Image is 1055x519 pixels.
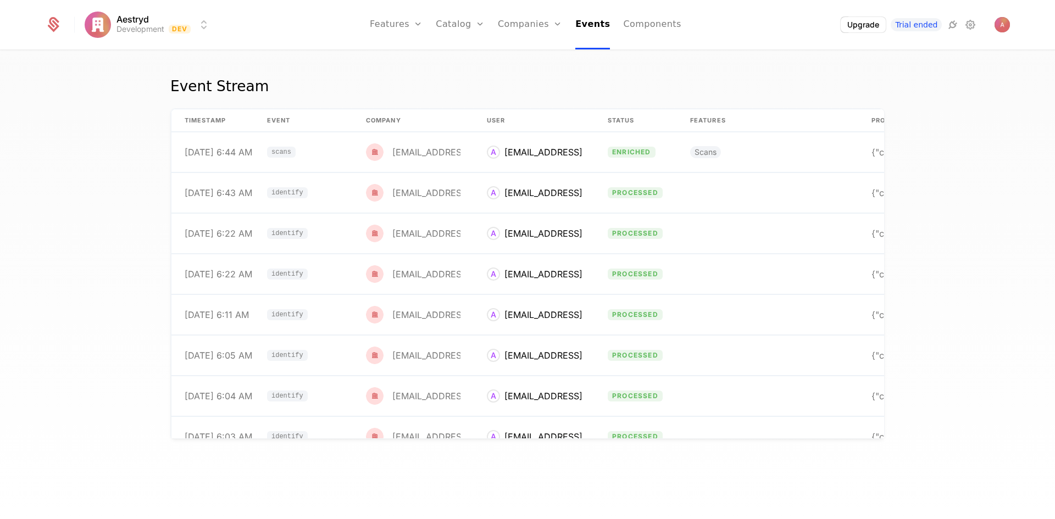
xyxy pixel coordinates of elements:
th: User [474,109,595,132]
div: Event Stream [170,77,269,95]
img: aestryd-ziwa [995,17,1010,32]
span: scans [267,147,296,158]
div: [DATE] 6:05 AM [185,351,252,360]
div: [EMAIL_ADDRESS][DOMAIN_NAME] [504,349,655,362]
div: A [487,389,500,403]
div: {"company":{"keys":{"id":"user_3322J9JnVhbDzeCDLaQ [871,392,955,400]
a: Trial ended [891,18,942,31]
span: processed [608,431,663,442]
th: Features [677,109,858,132]
div: A [487,430,500,443]
th: Properties [858,109,968,132]
span: identify [267,228,308,239]
span: enriched [608,147,656,158]
div: {"company":{"keys":{"id":"user_3322J9JnVhbDzeCDLaQ [871,351,955,360]
img: Aestryd [85,12,111,38]
div: admin-ziwa@aestryd.com [366,225,460,242]
div: admin-ziwa@aestryd.com [487,349,581,362]
div: A [487,146,500,159]
div: admin-ziwa@aestryd.com [487,308,581,321]
div: admin-ziwa@aestryd.com [487,186,581,199]
div: {"company":{"keys":{"id":"user_3322J9JnVhbDzeCDLaQ [871,188,955,197]
span: identify [267,269,308,280]
img: red.png [366,306,384,323]
div: admin-ziwa@aestryd.com [366,347,460,364]
span: processed [608,390,663,401]
span: Scans [690,146,721,158]
span: processed [608,350,663,361]
button: Select environment [88,13,211,37]
div: admin-ziwa@aestryd.com [366,184,460,202]
span: identify [271,433,303,440]
div: [EMAIL_ADDRESS][DOMAIN_NAME] [392,188,543,197]
img: red.png [366,143,384,161]
div: A [487,349,500,362]
div: [EMAIL_ADDRESS][DOMAIN_NAME] [392,351,543,360]
a: Settings [964,18,977,31]
span: identify [267,390,308,401]
span: identify [271,189,303,196]
th: timestamp [171,109,254,132]
div: [EMAIL_ADDRESS][DOMAIN_NAME] [504,267,655,281]
span: processed [608,309,663,320]
div: Development [116,24,164,35]
div: [EMAIL_ADDRESS][DOMAIN_NAME] [504,308,655,321]
div: [EMAIL_ADDRESS][DOMAIN_NAME] [392,310,543,319]
span: scans [271,149,291,155]
div: {"company":{"keys":{"id":"user_3322J9JnVhbDzeCDLaQ [871,270,955,278]
div: admin-ziwa@aestryd.com [487,227,581,240]
span: processed [608,269,663,280]
div: [DATE] 6:43 AM [185,188,252,197]
div: {"company":{"keys":{"id":"user_3322J9JnVhbDzeCDLaQ [871,310,955,319]
div: admin-ziwa@aestryd.com [366,387,460,405]
div: [EMAIL_ADDRESS][DOMAIN_NAME] [392,432,543,441]
div: [DATE] 6:44 AM [185,148,252,157]
div: [EMAIL_ADDRESS][DOMAIN_NAME] [504,146,655,159]
button: Open user button [995,17,1010,32]
div: [EMAIL_ADDRESS][DOMAIN_NAME] [392,229,543,238]
div: {"company":{"id":"user_3322J9JnVhbDzeCDLaQNi1Qhs36 [871,148,955,157]
span: processed [608,228,663,239]
div: [EMAIL_ADDRESS][DOMAIN_NAME] [504,227,655,240]
div: admin-ziwa@aestryd.com [366,306,460,323]
img: red.png [366,265,384,283]
div: {"company":{"keys":{"id":"user_3322J9JnVhbDzeCDLaQ [871,229,955,238]
div: {"company":{"keys":{"id":"user_3322J9JnVhbDzeCDLaQ [871,432,955,441]
div: [EMAIL_ADDRESS][DOMAIN_NAME] [392,148,543,157]
span: identify [271,271,303,277]
div: A [487,227,500,240]
img: red.png [366,184,384,202]
span: processed [608,187,663,198]
span: identify [267,187,308,198]
div: admin-ziwa@aestryd.com [487,389,581,403]
img: red.png [366,428,384,445]
div: [DATE] 6:22 AM [185,229,252,238]
div: A [487,267,500,281]
th: Status [595,109,677,132]
div: [EMAIL_ADDRESS][DOMAIN_NAME] [392,392,543,400]
div: A [487,186,500,199]
div: admin-ziwa@aestryd.com [366,265,460,283]
span: identify [271,311,303,318]
div: admin-ziwa@aestryd.com [487,146,581,159]
span: Aestryd [116,15,149,24]
div: [DATE] 6:11 AM [185,310,249,319]
div: [DATE] 6:03 AM [185,432,252,441]
span: identify [271,230,303,237]
a: Integrations [946,18,959,31]
div: [EMAIL_ADDRESS][DOMAIN_NAME] [504,430,655,443]
img: red.png [366,347,384,364]
div: admin-ziwa@aestryd.com [366,143,460,161]
div: A [487,308,500,321]
span: identify [267,431,308,442]
div: [DATE] 6:22 AM [185,270,252,278]
span: identify [271,393,303,399]
div: [EMAIL_ADDRESS][DOMAIN_NAME] [504,186,655,199]
span: Dev [169,25,191,34]
div: admin-ziwa@aestryd.com [366,428,460,445]
div: [EMAIL_ADDRESS][DOMAIN_NAME] [504,389,655,403]
button: Upgrade [841,17,886,32]
div: [DATE] 6:04 AM [185,392,252,400]
th: Company [353,109,474,132]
